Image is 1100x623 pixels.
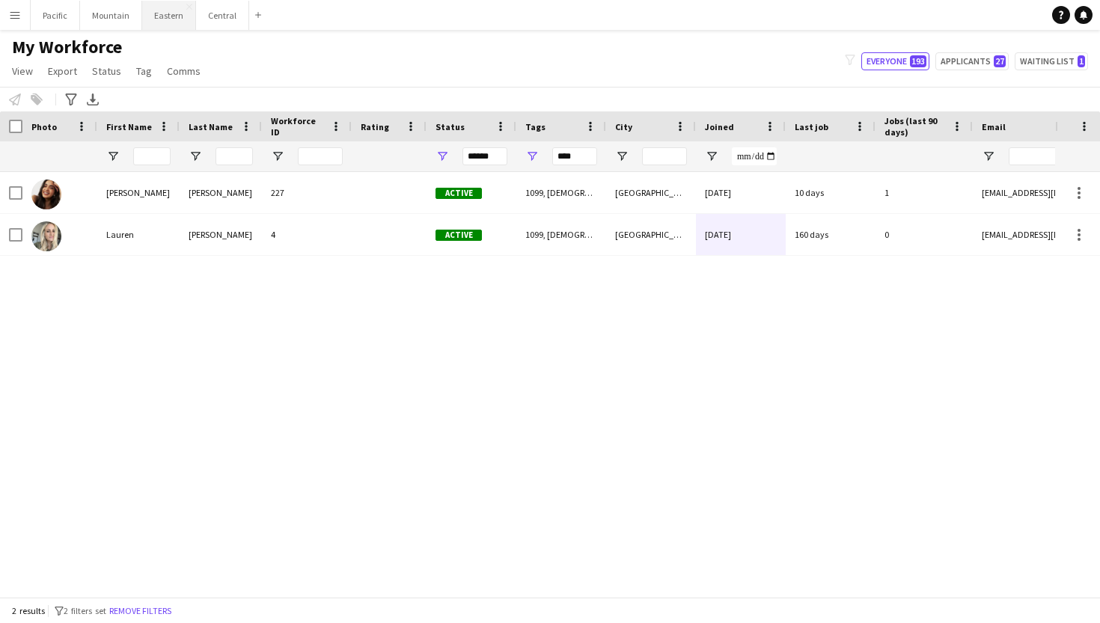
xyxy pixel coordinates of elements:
a: View [6,61,39,81]
span: 27 [994,55,1006,67]
span: Status [436,121,465,132]
div: 0 [876,214,973,255]
input: Workforce ID Filter Input [298,147,343,165]
span: Last Name [189,121,233,132]
span: Joined [705,121,734,132]
button: Open Filter Menu [271,150,284,163]
div: 1099, [DEMOGRAPHIC_DATA], [US_STATE], [GEOGRAPHIC_DATA], [GEOGRAPHIC_DATA], [US_STATE], [GEOGRAPH... [516,172,606,213]
button: Everyone193 [861,52,929,70]
span: Active [436,230,482,241]
app-action-btn: Advanced filters [62,90,80,108]
button: Open Filter Menu [525,150,539,163]
span: 1 [1078,55,1085,67]
span: Tag [136,64,152,78]
div: Lauren [97,214,180,255]
div: 1099, [DEMOGRAPHIC_DATA], Northeast, [GEOGRAPHIC_DATA] [516,214,606,255]
button: Open Filter Menu [436,150,449,163]
app-action-btn: Export XLSX [84,90,102,108]
button: Central [196,1,249,30]
button: Open Filter Menu [705,150,718,163]
div: [GEOGRAPHIC_DATA] [606,214,696,255]
button: Eastern [142,1,196,30]
button: Open Filter Menu [982,150,995,163]
button: Open Filter Menu [106,150,120,163]
input: Last Name Filter Input [216,147,253,165]
button: Waiting list1 [1015,52,1088,70]
a: Export [42,61,83,81]
div: 1 [876,172,973,213]
button: Applicants27 [935,52,1009,70]
input: First Name Filter Input [133,147,171,165]
span: Status [92,64,121,78]
div: 160 days [786,214,876,255]
span: Jobs (last 90 days) [884,115,946,138]
span: Active [436,188,482,199]
img: Elise Mears [31,179,61,209]
a: Comms [161,61,207,81]
div: [PERSON_NAME] [180,172,262,213]
button: Open Filter Menu [615,150,629,163]
input: Tags Filter Input [552,147,597,165]
div: [DATE] [696,172,786,213]
img: Lauren Koehl [31,221,61,251]
span: Workforce ID [271,115,325,138]
div: 10 days [786,172,876,213]
div: [PERSON_NAME] [180,214,262,255]
a: Tag [130,61,158,81]
span: First Name [106,121,152,132]
span: View [12,64,33,78]
input: Joined Filter Input [732,147,777,165]
input: Status Filter Input [462,147,507,165]
a: Status [86,61,127,81]
span: Last job [795,121,828,132]
span: 2 filters set [64,605,106,616]
span: Photo [31,121,57,132]
div: [DATE] [696,214,786,255]
div: [PERSON_NAME] [97,172,180,213]
span: Export [48,64,77,78]
div: 227 [262,172,352,213]
span: Rating [361,121,389,132]
span: Comms [167,64,201,78]
span: Tags [525,121,546,132]
button: Pacific [31,1,80,30]
span: Email [982,121,1006,132]
div: 4 [262,214,352,255]
button: Remove filters [106,603,174,619]
span: City [615,121,632,132]
button: Mountain [80,1,142,30]
span: 193 [910,55,926,67]
button: Open Filter Menu [189,150,202,163]
div: [GEOGRAPHIC_DATA] [606,172,696,213]
span: My Workforce [12,36,122,58]
input: City Filter Input [642,147,687,165]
